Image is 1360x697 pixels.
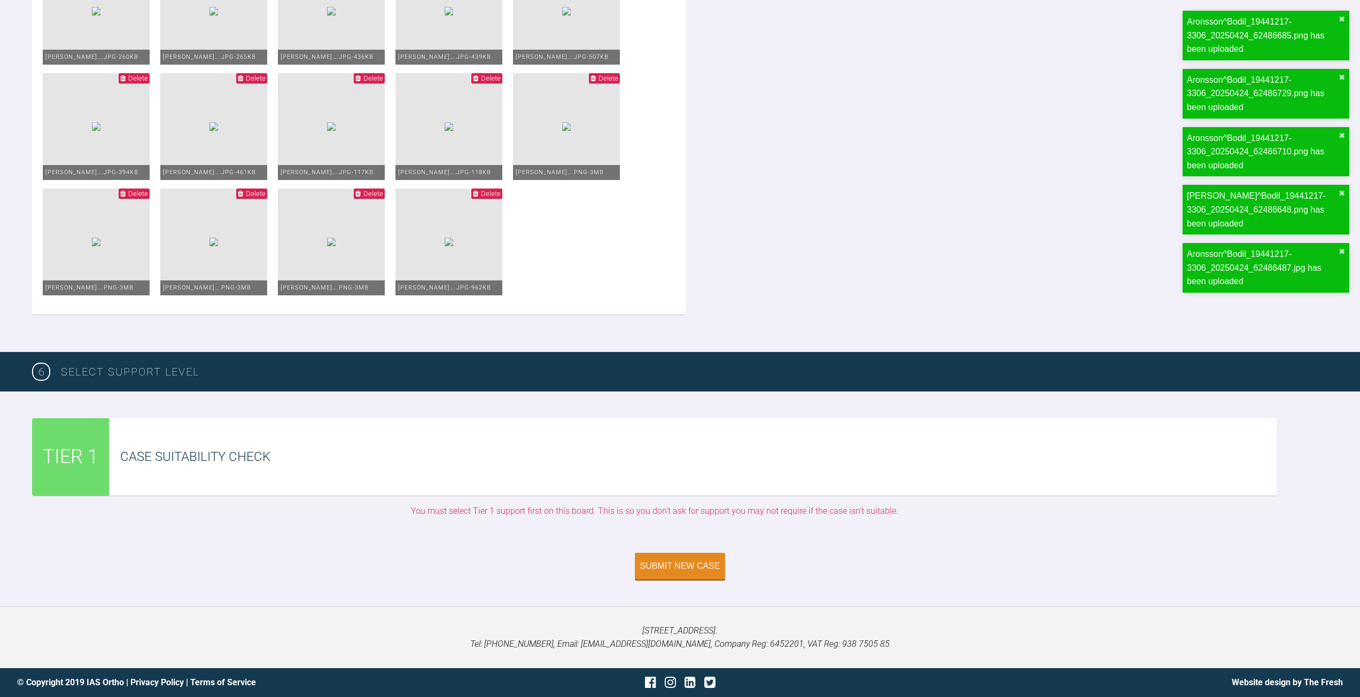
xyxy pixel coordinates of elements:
[445,122,453,131] img: 85260505-887f-4324-834f-5dd888641892
[246,190,266,198] span: Delete
[481,190,501,198] span: Delete
[32,363,50,381] span: 6
[1187,15,1339,56] div: Aronsson^Bodil_19441217-3306_20250424_62486685.png has been uploaded
[92,122,100,131] img: aa2d2820-4bb8-4c88-8cf9-06ca97fbbad1
[1187,189,1339,230] div: [PERSON_NAME]^Bodil_19441217-3306_20250424_62486648.png has been uploaded
[1232,677,1343,687] a: Website design by The Fresh
[1339,73,1345,82] button: close
[635,553,726,579] button: Submit New Case
[1339,247,1345,256] button: close
[516,53,609,60] span: [PERSON_NAME]….jpg - 507KB
[640,561,720,571] div: Submit New Case
[516,169,604,176] span: [PERSON_NAME]….png - 3MB
[163,169,256,176] span: [PERSON_NAME]….jpg - 461KB
[445,238,453,246] img: 2912f00e-5dda-4898-bac9-64d6dcca4869
[43,442,98,473] span: TIER 1
[363,190,383,198] span: Delete
[1187,73,1339,114] div: Aronsson^Bodil_19441217-3306_20250424_62486729.png has been uploaded
[327,122,336,131] img: 0e582c1f-cbc4-4e55-b51f-9d69da276e85
[190,677,256,687] a: Terms of Service
[398,53,491,60] span: [PERSON_NAME]….jpg - 439KB
[562,122,571,131] img: baf91ca0-1b52-4509-a6e5-5aee62e9872b
[120,447,1277,467] div: Case Suitability Check
[92,238,100,246] img: 7223e9a2-88c9-4e10-8438-13748e83490b
[45,53,138,60] span: [PERSON_NAME]….jpg - 260KB
[1187,131,1339,173] div: Aronsson^Bodil_19441217-3306_20250424_62486710.png has been uploaded
[128,190,148,198] span: Delete
[281,53,374,60] span: [PERSON_NAME]….jpg - 436KB
[130,677,184,687] a: Privacy Policy
[1339,131,1345,140] button: close
[17,676,459,690] div: © Copyright 2019 IAS Ortho | |
[246,74,266,82] span: Delete
[209,122,218,131] img: c351c38a-62bb-48b3-8f30-4616372afae3
[398,284,491,291] span: [PERSON_NAME]….jpg - 962KB
[327,7,336,15] img: 79448e88-7199-4554-a4d4-1776df3e4010
[398,169,491,176] span: [PERSON_NAME]….jpg - 118KB
[32,504,1277,518] div: You must select Tier 1 support first on this board. This is so you don’t ask for support you may ...
[163,284,251,291] span: [PERSON_NAME]….png - 3MB
[1339,189,1345,198] button: close
[363,74,383,82] span: Delete
[1187,247,1339,288] div: Aronsson^Bodil_19441217-3306_20250424_62486487.jpg has been uploaded
[128,74,148,82] span: Delete
[163,53,256,60] span: [PERSON_NAME]….jpg - 265KB
[599,74,618,82] span: Delete
[92,7,100,15] img: 1e55f47a-bcdf-4c6e-ad33-5525e3baf58c
[281,169,374,176] span: [PERSON_NAME]….jpg - 117KB
[209,7,218,15] img: 49873129-001d-4f59-bc03-21c84a3a1333
[17,624,1343,651] p: [STREET_ADDRESS]. Tel: [PHONE_NUMBER], Email: [EMAIL_ADDRESS][DOMAIN_NAME], Company Reg: 6452201,...
[445,7,453,15] img: a1e554a4-a599-4850-a3dc-e3bb7439984b
[61,363,1328,380] h3: SELECT SUPPORT LEVEL
[45,284,134,291] span: [PERSON_NAME]….png - 3MB
[1339,15,1345,24] button: close
[209,238,218,246] img: a84e0eab-3d42-47ea-8975-9c4eb01dfbd4
[481,74,501,82] span: Delete
[281,284,369,291] span: [PERSON_NAME]….png - 3MB
[327,238,336,246] img: e021f222-8df9-4bce-8869-3a1c147e7686
[45,169,138,176] span: [PERSON_NAME]….jpg - 394KB
[562,7,571,15] img: 1775567b-ceff-4a77-8c88-6a73c3ba8da8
